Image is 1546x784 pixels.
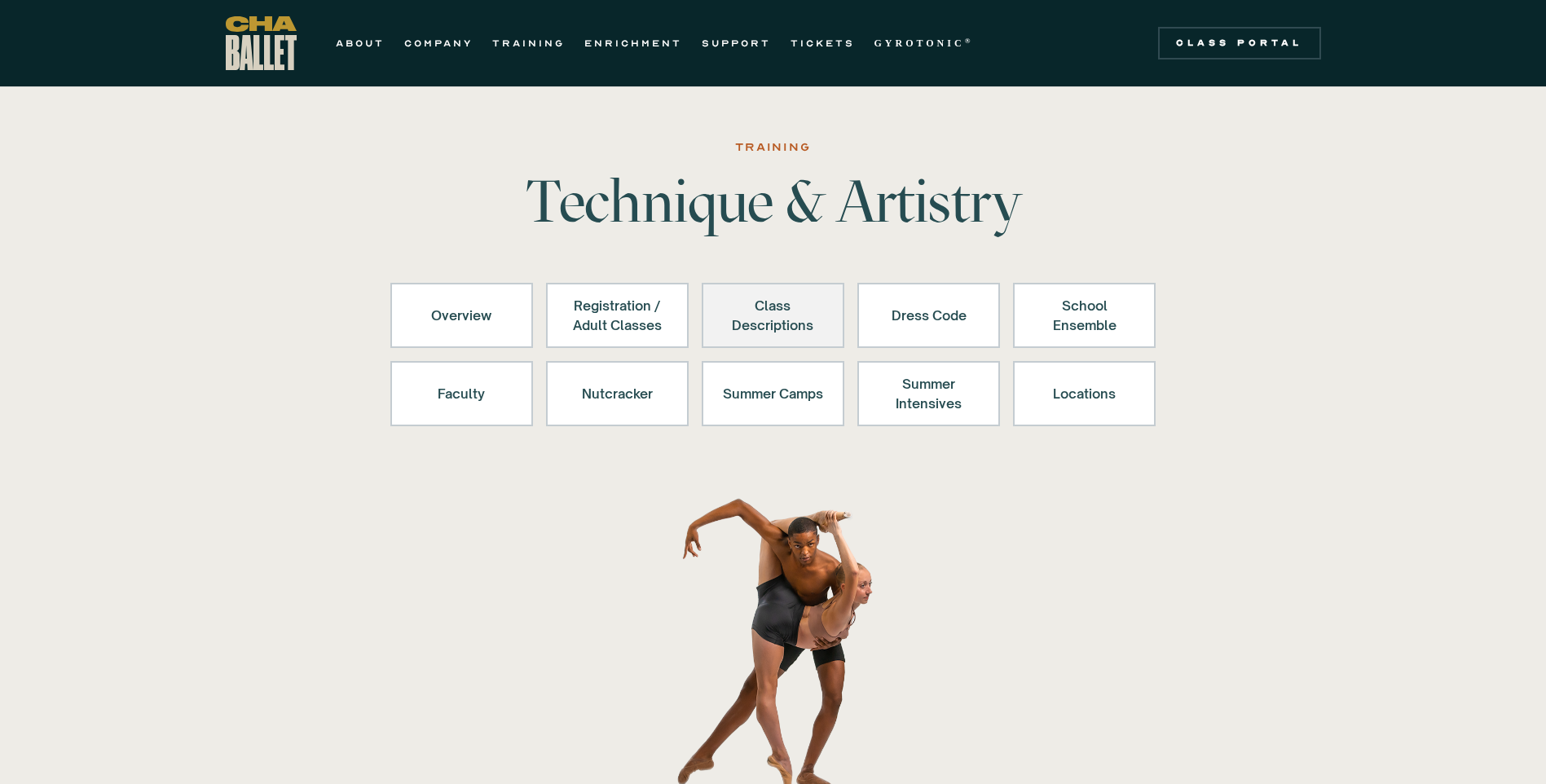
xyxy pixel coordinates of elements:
[857,283,1000,348] a: Dress Code
[1013,283,1156,348] a: School Ensemble
[723,374,823,413] div: Summer Camps
[567,296,667,335] div: Registration / Adult Classes
[735,138,810,157] div: Training
[874,33,974,53] a: GYROTONIC®
[404,33,473,53] a: COMPANY
[723,296,823,335] div: Class Descriptions
[702,283,844,348] a: Class Descriptions
[874,37,965,49] strong: GYROTONIC
[567,374,667,413] div: Nutcracker
[519,172,1028,231] h1: Technique & Artistry
[492,33,565,53] a: TRAINING
[965,37,974,45] sup: ®
[1034,296,1134,335] div: School Ensemble
[791,33,855,53] a: TICKETS
[390,283,533,348] a: Overview
[702,33,771,53] a: SUPPORT
[879,374,979,413] div: Summer Intensives
[546,361,689,426] a: Nutcracker
[1158,27,1321,59] a: Class Portal
[336,33,385,53] a: ABOUT
[702,361,844,426] a: Summer Camps
[226,16,297,70] a: home
[879,296,979,335] div: Dress Code
[546,283,689,348] a: Registration /Adult Classes
[412,374,512,413] div: Faculty
[857,361,1000,426] a: Summer Intensives
[1013,361,1156,426] a: Locations
[390,361,533,426] a: Faculty
[412,296,512,335] div: Overview
[584,33,682,53] a: ENRICHMENT
[1168,37,1311,50] div: Class Portal
[1034,374,1134,413] div: Locations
